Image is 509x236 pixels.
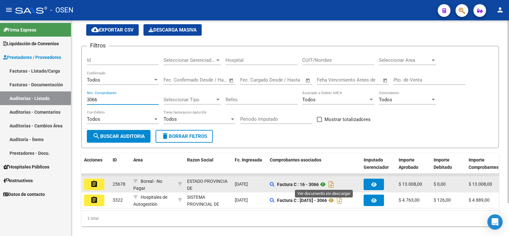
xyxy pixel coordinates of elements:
[143,24,202,36] app-download-masive: Descarga masiva de comprobantes (adjuntos)
[87,130,150,143] button: Buscar Auditoria
[131,153,175,181] datatable-header-cell: Area
[187,178,230,191] div: - 30673377544
[113,157,117,162] span: ID
[399,182,422,187] span: $ 13.008,00
[156,130,213,143] button: Borrar Filtros
[110,153,131,181] datatable-header-cell: ID
[3,163,49,170] span: Hospitales Públicos
[434,157,452,170] span: Importe Debitado
[3,40,59,47] span: Liquidación de Convenios
[396,153,431,181] datatable-header-cell: Importe Aprobado
[91,26,99,33] mat-icon: cloud_download
[164,116,177,122] span: Todos
[3,177,33,184] span: Instructivos
[133,195,167,207] span: Hospitales de Autogestión
[149,27,197,33] span: Descarga Masiva
[187,194,230,215] div: SISTEMA PROVINCIAL DE SALUD
[382,77,389,84] button: Open calendar
[133,157,143,162] span: Area
[496,6,504,14] mat-icon: person
[277,182,319,187] strong: Factura C : 16 - 3066
[87,77,100,83] span: Todos
[270,157,321,162] span: Comprobantes asociados
[3,26,36,33] span: Firma Express
[187,178,230,207] div: ESTADO PROVINCIA DE [GEOGRAPHIC_DATA][PERSON_NAME]
[133,179,162,191] span: Boreal - No Pagar
[50,3,73,17] span: - OSEN
[143,24,202,36] button: Descarga Masiva
[235,197,248,203] span: [DATE]
[399,197,420,203] span: $ 4.763,00
[113,197,123,203] span: 3322
[335,195,344,205] i: Descargar documento
[164,57,215,63] span: Seleccionar Gerenciador
[469,197,490,203] span: $ 4.889,00
[434,182,446,187] span: $ 0,00
[399,157,418,170] span: Importe Aprobado
[431,153,466,181] datatable-header-cell: Importe Debitado
[267,153,361,181] datatable-header-cell: Comprobantes asociados
[267,77,297,83] input: End date
[302,97,316,103] span: Todos
[185,153,232,181] datatable-header-cell: Razon Social
[90,196,98,204] mat-icon: assignment
[379,97,392,103] span: Todos
[361,153,396,181] datatable-header-cell: Imputado Gerenciador
[190,77,221,83] input: End date
[87,41,109,50] h3: Filtros
[93,133,145,139] span: Buscar Auditoria
[81,211,499,226] div: 2 total
[327,179,335,190] i: Descargar documento
[228,77,235,84] button: Open calendar
[469,157,499,170] span: Importe Comprobantes
[81,153,110,181] datatable-header-cell: Acciones
[113,182,125,187] span: 25678
[379,57,430,63] span: Seleccionar Area
[187,194,230,207] div: - 30691822849
[487,214,503,230] div: Open Intercom Messenger
[235,157,262,162] span: Fc. Ingresada
[240,77,261,83] input: Start date
[277,198,327,203] strong: Factura C : [DATE] - 3066
[304,77,312,84] button: Open calendar
[235,182,248,187] span: [DATE]
[164,97,215,103] span: Seleccionar Tipo
[84,157,102,162] span: Acciones
[161,132,169,140] mat-icon: delete
[5,6,13,14] mat-icon: menu
[91,27,134,33] span: Exportar CSV
[164,77,184,83] input: Start date
[466,153,501,181] datatable-header-cell: Importe Comprobantes
[364,157,389,170] span: Imputado Gerenciador
[161,133,207,139] span: Borrar Filtros
[3,54,61,61] span: Prestadores / Proveedores
[187,157,213,162] span: Razon Social
[469,182,492,187] span: $ 13.008,00
[3,191,45,198] span: Datos de contacto
[232,153,267,181] datatable-header-cell: Fc. Ingresada
[90,180,98,188] mat-icon: assignment
[86,24,139,36] button: Exportar CSV
[324,116,371,123] span: Mostrar totalizadores
[93,132,100,140] mat-icon: search
[434,197,451,203] span: $ 126,00
[87,116,100,122] span: Todos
